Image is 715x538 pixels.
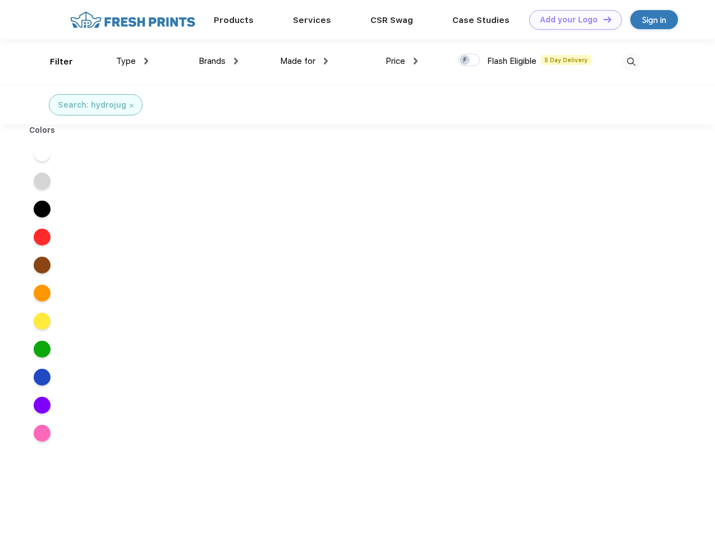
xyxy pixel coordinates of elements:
[144,58,148,64] img: dropdown.png
[58,99,126,111] div: Search: hydrojug
[280,56,315,66] span: Made for
[324,58,328,64] img: dropdown.png
[603,16,611,22] img: DT
[116,56,136,66] span: Type
[630,10,678,29] a: Sign in
[642,13,666,26] div: Sign in
[487,56,537,66] span: Flash Eligible
[386,56,405,66] span: Price
[540,15,598,25] div: Add your Logo
[21,124,64,136] div: Colors
[214,15,254,25] a: Products
[50,55,73,68] div: Filter
[130,104,134,108] img: filter_cancel.svg
[541,55,591,65] span: 5 Day Delivery
[234,58,238,64] img: dropdown.png
[622,53,640,71] img: desktop_search.svg
[199,56,226,66] span: Brands
[67,10,199,30] img: fo%20logo%202.webp
[414,58,418,64] img: dropdown.png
